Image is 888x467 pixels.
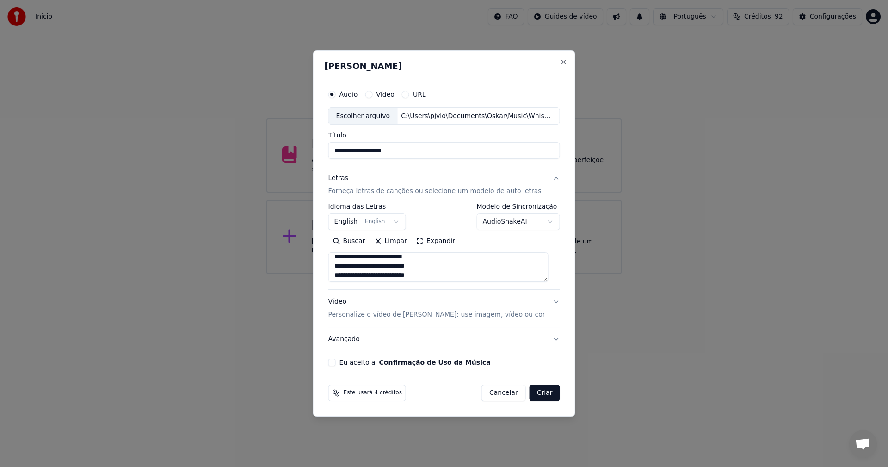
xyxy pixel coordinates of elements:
label: Vídeo [376,91,395,98]
button: Limpar [370,234,412,249]
div: LetrasForneça letras de canções ou selecione um modelo de auto letras [328,204,560,290]
label: Eu aceito a [339,359,491,366]
p: Forneça letras de canções ou selecione um modelo de auto letras [328,187,542,196]
p: Personalize o vídeo de [PERSON_NAME]: use imagem, vídeo ou cor [328,310,545,319]
button: Criar [530,385,560,401]
button: Cancelar [481,385,526,401]
span: Este usará 4 créditos [344,389,402,397]
label: Áudio [339,91,358,98]
label: URL [413,91,426,98]
label: Idioma das Letras [328,204,406,210]
button: Eu aceito a [379,359,491,366]
button: Avançado [328,327,560,351]
h2: [PERSON_NAME] [325,62,564,70]
button: VídeoPersonalize o vídeo de [PERSON_NAME]: use imagem, vídeo ou cor [328,290,560,327]
label: Título [328,132,560,139]
button: LetrasForneça letras de canções ou selecione um modelo de auto letras [328,167,560,204]
div: Vídeo [328,298,545,320]
button: Expandir [412,234,460,249]
div: Letras [328,174,348,183]
div: Escolher arquivo [329,108,398,125]
label: Modelo de Sincronização [476,204,560,210]
div: C:\Users\pjvlo\Documents\Oskar\Music\WhispersOfTheSoul\Whispers-of-the-Soul.wav [397,112,555,121]
button: Buscar [328,234,370,249]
